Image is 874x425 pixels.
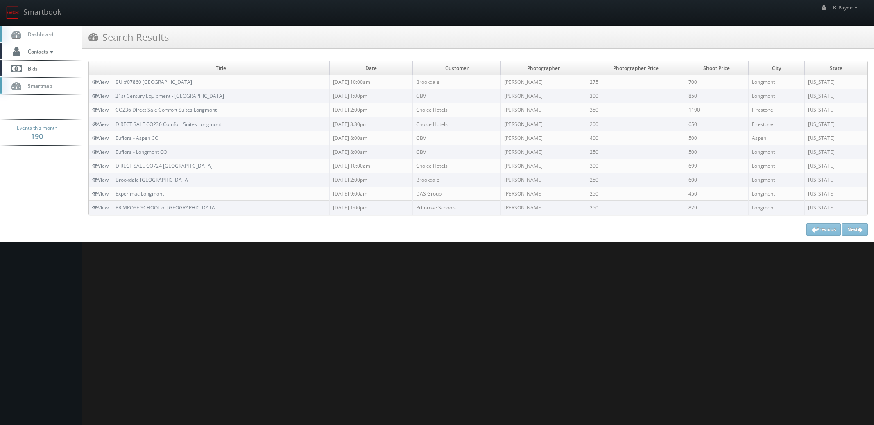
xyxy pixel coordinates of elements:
[685,117,748,131] td: 650
[88,30,169,44] h3: Search Results
[501,145,586,159] td: [PERSON_NAME]
[92,135,109,142] a: View
[685,89,748,103] td: 850
[586,187,685,201] td: 250
[804,187,867,201] td: [US_STATE]
[804,173,867,187] td: [US_STATE]
[330,173,413,187] td: [DATE] 2:00pm
[586,173,685,187] td: 250
[115,135,158,142] a: Euflora - Aspen CO
[24,31,53,38] span: Dashboard
[748,103,804,117] td: Firestone
[586,89,685,103] td: 300
[586,201,685,215] td: 250
[501,173,586,187] td: [PERSON_NAME]
[31,131,43,141] strong: 190
[685,173,748,187] td: 600
[748,75,804,89] td: Longmont
[413,89,501,103] td: GBV
[748,131,804,145] td: Aspen
[6,6,19,19] img: smartbook-logo.png
[748,89,804,103] td: Longmont
[586,131,685,145] td: 400
[92,162,109,169] a: View
[413,75,501,89] td: Brookdale
[115,162,213,169] a: DIRECT SALE CO724 [GEOGRAPHIC_DATA]
[748,173,804,187] td: Longmont
[330,159,413,173] td: [DATE] 10:00am
[685,61,748,75] td: Shoot Price
[330,89,413,103] td: [DATE] 1:00pm
[413,145,501,159] td: GBV
[115,92,224,99] a: 21st Century Equipment - [GEOGRAPHIC_DATA]
[501,159,586,173] td: [PERSON_NAME]
[112,61,330,75] td: Title
[804,145,867,159] td: [US_STATE]
[92,79,109,85] a: View
[586,61,685,75] td: Photographer Price
[115,106,217,113] a: CO236 Direct Sale Comfort Suites Longmont
[115,148,167,155] a: Euflora - Longmont CO
[330,117,413,131] td: [DATE] 3:30pm
[804,103,867,117] td: [US_STATE]
[330,145,413,159] td: [DATE] 8:00am
[330,201,413,215] td: [DATE] 1:00pm
[24,48,55,55] span: Contacts
[92,106,109,113] a: View
[92,121,109,128] a: View
[115,190,164,197] a: Experimac Longmont
[413,103,501,117] td: Choice Hotels
[501,187,586,201] td: [PERSON_NAME]
[685,159,748,173] td: 699
[586,159,685,173] td: 300
[413,159,501,173] td: Choice Hotels
[330,103,413,117] td: [DATE] 2:00pm
[685,75,748,89] td: 700
[685,145,748,159] td: 500
[24,82,52,89] span: Smartmap
[804,131,867,145] td: [US_STATE]
[330,61,413,75] td: Date
[413,173,501,187] td: Brookdale
[804,89,867,103] td: [US_STATE]
[115,121,221,128] a: DIRECT SALE CO236 Comfort Suites Longmont
[748,159,804,173] td: Longmont
[685,103,748,117] td: 1190
[586,145,685,159] td: 250
[92,190,109,197] a: View
[804,117,867,131] td: [US_STATE]
[748,117,804,131] td: Firestone
[330,75,413,89] td: [DATE] 10:00am
[685,187,748,201] td: 450
[115,79,192,85] a: BU #07860 [GEOGRAPHIC_DATA]
[586,117,685,131] td: 200
[748,61,804,75] td: City
[501,117,586,131] td: [PERSON_NAME]
[586,75,685,89] td: 275
[748,187,804,201] td: Longmont
[115,176,190,183] a: Brookdale [GEOGRAPHIC_DATA]
[804,75,867,89] td: [US_STATE]
[748,201,804,215] td: Longmont
[115,204,217,211] a: PRIMROSE SCHOOL of [GEOGRAPHIC_DATA]
[748,145,804,159] td: Longmont
[330,187,413,201] td: [DATE] 9:00am
[413,201,501,215] td: Primrose Schools
[330,131,413,145] td: [DATE] 8:00am
[804,159,867,173] td: [US_STATE]
[804,201,867,215] td: [US_STATE]
[804,61,867,75] td: State
[501,75,586,89] td: [PERSON_NAME]
[501,103,586,117] td: [PERSON_NAME]
[501,61,586,75] td: Photographer
[501,131,586,145] td: [PERSON_NAME]
[413,117,501,131] td: Choice Hotels
[833,4,860,11] span: K_Payne
[24,65,38,72] span: Bids
[501,201,586,215] td: [PERSON_NAME]
[92,204,109,211] a: View
[586,103,685,117] td: 350
[92,92,109,99] a: View
[92,176,109,183] a: View
[413,187,501,201] td: DAS Group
